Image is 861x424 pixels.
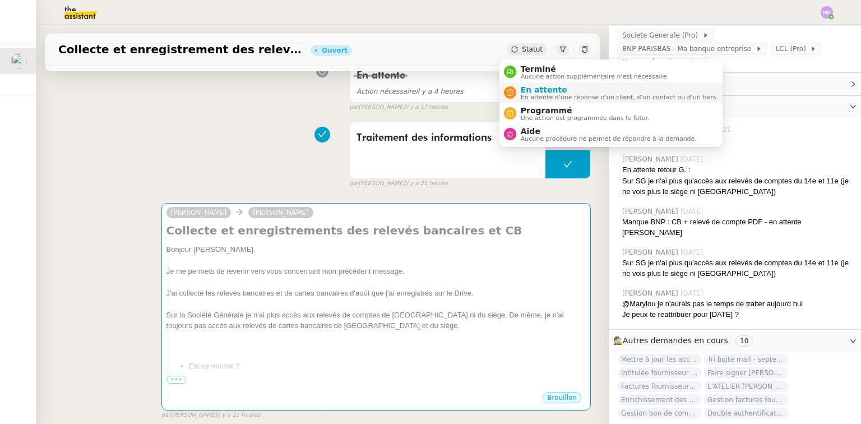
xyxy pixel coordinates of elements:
[622,298,852,310] div: @Marylou je n'aurais pas le temps de traiter aujourd hui
[58,44,302,55] span: Collecte et enregistrement des relevés bancaires et relevés de cartes bancaires - septembre 2025
[609,73,861,95] div: ⏲️Tâches 37:00
[622,154,681,164] span: [PERSON_NAME]
[166,288,586,299] div: J'ai collecté les relevés bancaires et de cartes bancaires d'août que j'ai enregistrés sur le Drive.
[357,71,405,81] span: En attente
[622,135,852,146] div: Coralie traiter sr ce
[622,206,681,216] span: [PERSON_NAME]
[521,94,718,100] span: En attente d'une réponse d'un client, d'un contact ou d'un tiers.
[622,309,852,320] div: Je peux te reattribuer pour [DATE] ?
[547,394,577,402] span: Brouillon
[349,103,448,112] small: [PERSON_NAME]
[735,335,753,347] nz-tag: 10
[622,288,681,298] span: [PERSON_NAME]
[618,381,702,392] span: Factures fournisseurs règlement par prélèvement, CB et espèces via Pennylane - septembre 2025
[622,176,852,197] div: Sur SG je n'ai plus qu'accès aux relevés de comptes du 14e et 11e (je ne vois plus le siège ni [G...
[161,411,171,420] span: par
[521,127,697,136] span: Aide
[622,30,702,41] span: Societe Generale (Pro)
[681,154,706,164] span: [DATE]
[11,53,27,69] img: users%2F9mvJqJUvllffspLsQzytnd0Nt4c2%2Favatar%2F82da88e3-d90d-4e39-b37d-dcb7941179ae
[681,247,706,257] span: [DATE]
[166,266,586,277] div: Je me permets de revenir vers vous concernant mon précédent message.
[623,336,728,345] span: Autres demandes en cours
[609,330,861,352] div: 🕵️Autres demandes en cours 10
[618,394,702,405] span: Enrichissement des connaissances - 1 septembre 2025
[609,96,861,118] div: 💬Commentaires 5
[357,130,539,146] span: Traitement des informations
[189,361,586,372] li: Est-ce normal ?
[681,206,706,216] span: [DATE]
[704,367,788,379] span: Faire signer [PERSON_NAME] les documents
[166,390,586,401] div: Merci,
[217,411,260,420] span: il y a 21 heures
[357,87,464,95] span: il y a 4 heures
[681,288,706,298] span: [DATE]
[166,244,586,255] div: Bonjour ﻿[PERSON_NAME]﻿,
[405,179,448,188] span: il y a 21 heures
[521,136,697,142] span: Aucune procédure ne permet de répondre à la demande.
[704,408,788,419] span: Double authentification SG
[704,354,788,365] span: Tri boite mail - septembre 2025
[618,408,702,419] span: Gestion bon de commande - [DATE]
[622,257,852,279] div: Sur SG je n'ai plus qu'accès aux relevés de comptes du 14e et 11e (je ne vois plus le siège ni [G...
[166,208,232,218] a: [PERSON_NAME]
[166,376,187,384] span: •••
[618,354,702,365] span: Mettre à jour les accès internet
[166,223,586,238] h4: Collecte et enregistrements des relevés bancaires et CB
[704,394,788,405] span: Gestion factures fournisseurs (virement) via [GEOGRAPHIC_DATA]- [DATE]
[521,106,650,115] span: Programmé
[322,47,348,54] div: Ouvert
[357,87,416,95] span: Action nécessaire
[349,179,448,188] small: [PERSON_NAME]
[166,310,586,331] div: Sur la Société Générale je n'ai plus accès aux relevés de comptes de [GEOGRAPHIC_DATA] ni du sièg...
[161,411,261,420] small: [PERSON_NAME]
[248,208,313,218] a: [PERSON_NAME]
[622,43,756,54] span: BNP PARISBAS - Ma banque entreprise
[618,367,702,379] span: Intitulée fournisseur Céramiques [PERSON_NAME]
[349,103,359,112] span: par
[622,164,852,176] div: En attente retour G. :
[821,6,833,19] img: svg
[776,43,811,54] span: LCL (Pro)
[521,73,669,80] span: Aucune action supplémentaire n'est nécessaire.
[521,85,718,94] span: En attente
[521,115,650,121] span: Une action est programmée dans le futur.
[522,45,543,53] span: Statut
[521,64,669,73] span: Terminé
[622,247,681,257] span: [PERSON_NAME]
[704,381,788,392] span: L'ATELIER [PERSON_NAME] : Tenue comptable - Documents et justificatifs à fournir
[613,336,757,345] span: 🕵️
[622,216,852,238] div: Manque BNP : CB + relevé de compte PDF - en attente [PERSON_NAME]
[349,179,359,188] span: par
[405,103,448,112] span: il y a 17 heures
